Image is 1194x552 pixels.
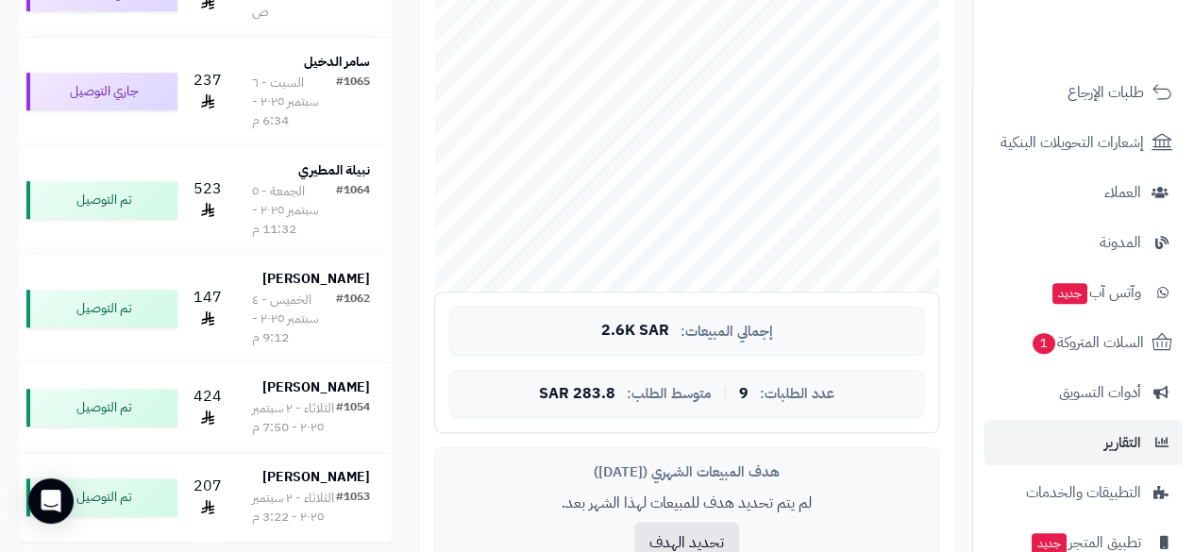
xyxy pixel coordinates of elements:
[26,389,177,427] div: تم التوصيل
[984,370,1183,415] a: أدوات التسويق
[1068,79,1144,106] span: طلبات الإرجاع
[984,170,1183,215] a: العملاء
[26,181,177,219] div: تم التوصيل
[760,386,834,402] span: عدد الطلبات:
[984,120,1183,165] a: إشعارات التحويلات البنكية
[1051,279,1141,306] span: وآتس آب
[336,182,370,239] div: #1064
[539,386,615,403] span: 283.8 SAR
[1104,429,1141,456] span: التقارير
[185,38,230,145] td: 237
[252,399,336,437] div: الثلاثاء - ٢ سبتمبر ٢٠٢٥ - 7:50 م
[984,70,1183,115] a: طلبات الإرجاع
[1001,129,1144,156] span: إشعارات التحويلات البنكية
[1104,179,1141,206] span: العملاء
[336,74,370,130] div: #1065
[1026,479,1141,506] span: التطبيقات والخدمات
[984,270,1183,315] a: وآتس آبجديد
[1052,283,1087,304] span: جديد
[252,291,336,347] div: الخميس - ٤ سبتمبر ٢٠٢٥ - 9:12 م
[1066,14,1176,54] img: logo-2.png
[185,453,230,542] td: 207
[627,386,712,402] span: متوسط الطلب:
[26,73,177,110] div: جاري التوصيل
[984,220,1183,265] a: المدونة
[1059,379,1141,406] span: أدوات التسويق
[336,399,370,437] div: #1054
[984,420,1183,465] a: التقارير
[1033,333,1055,354] span: 1
[262,269,370,289] strong: [PERSON_NAME]
[304,52,370,72] strong: سامر الدخيل
[336,489,370,527] div: #1053
[252,74,336,130] div: السبت - ٦ سبتمبر ٢٠٢٥ - 6:34 م
[449,493,924,514] p: لم يتم تحديد هدف للمبيعات لهذا الشهر بعد.
[28,478,74,524] div: Open Intercom Messenger
[1100,229,1141,256] span: المدونة
[252,489,336,527] div: الثلاثاء - ٢ سبتمبر ٢٠٢٥ - 3:22 م
[26,290,177,327] div: تم التوصيل
[1031,329,1144,356] span: السلات المتروكة
[262,467,370,487] strong: [PERSON_NAME]
[185,363,230,452] td: 424
[185,146,230,254] td: 523
[262,377,370,397] strong: [PERSON_NAME]
[252,182,336,239] div: الجمعة - ٥ سبتمبر ٢٠٢٥ - 11:32 م
[984,470,1183,515] a: التطبيقات والخدمات
[185,255,230,362] td: 147
[681,324,773,340] span: إجمالي المبيعات:
[723,387,728,401] span: |
[601,323,669,340] span: 2.6K SAR
[336,291,370,347] div: #1062
[26,478,177,516] div: تم التوصيل
[449,462,924,482] div: هدف المبيعات الشهري ([DATE])
[984,320,1183,365] a: السلات المتروكة1
[739,386,748,403] span: 9
[298,160,370,180] strong: نبيلة المطيري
